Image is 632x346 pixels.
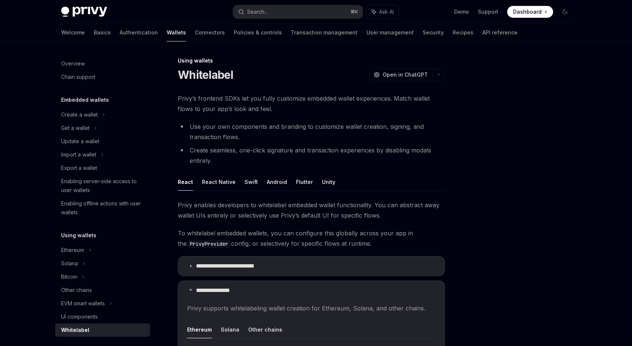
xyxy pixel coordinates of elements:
span: To whitelabel embedded wallets, you can configure this globally across your app in the config, or... [178,228,445,249]
div: Create a wallet [61,110,98,119]
img: dark logo [61,7,107,17]
div: EVM smart wallets [61,299,105,308]
div: UI components [61,312,98,321]
div: Solana [61,259,78,268]
div: Import a wallet [61,150,96,159]
a: Enabling server-side access to user wallets [55,175,150,197]
div: Get a wallet [61,124,90,132]
div: Ethereum [61,246,84,255]
div: Export a wallet [61,164,97,172]
a: UI components [55,310,150,323]
span: Ask AI [379,8,394,16]
a: Enabling offline actions with user wallets [55,197,150,219]
div: Overview [61,59,85,68]
a: Authentication [120,24,158,41]
span: ⌘ K [350,9,358,15]
div: Chain support [61,73,95,81]
button: Open in ChatGPT [369,68,432,81]
a: Transaction management [291,24,357,41]
span: Privy’s frontend SDKs let you fully customize embedded wallet experiences. Match wallet flows to ... [178,93,445,114]
a: Wallets [167,24,186,41]
button: Unity [322,173,335,191]
button: Android [267,173,287,191]
code: PrivyProvider [187,240,231,248]
div: Update a wallet [61,137,99,146]
button: React [178,173,193,191]
a: Security [423,24,444,41]
a: Connectors [195,24,225,41]
a: Dashboard [507,6,553,18]
a: Policies & controls [234,24,282,41]
button: Toggle dark mode [559,6,571,18]
a: User management [366,24,414,41]
li: Use your own components and branding to customize wallet creation, signing, and transaction flows. [178,121,445,142]
div: Whitelabel [61,326,89,335]
a: Recipes [453,24,473,41]
h5: Using wallets [61,231,96,240]
a: Support [478,8,498,16]
div: Search... [247,7,268,16]
div: Bitcoin [61,272,77,281]
div: Using wallets [178,57,445,64]
button: React Native [202,173,236,191]
button: Swift [245,173,258,191]
span: Open in ChatGPT [383,71,428,78]
button: Ask AI [366,5,399,19]
button: Flutter [296,173,313,191]
div: Enabling server-side access to user wallets [61,177,146,195]
li: Create seamless, one-click signature and transaction experiences by disabling modals entirely. [178,145,445,166]
a: Whitelabel [55,323,150,337]
a: Chain support [55,70,150,84]
a: Demo [454,8,469,16]
div: Other chains [61,286,92,295]
a: Other chains [55,283,150,297]
span: Privy supports whitelabeling wallet creation for Ethereum, Solana, and other chains. [187,303,436,313]
h5: Embedded wallets [61,95,109,104]
span: Dashboard [513,8,542,16]
button: Solana [221,321,239,338]
button: Ethereum [187,321,212,338]
button: Search...⌘K [233,5,363,19]
a: Welcome [61,24,85,41]
a: Update a wallet [55,135,150,148]
a: API reference [482,24,518,41]
a: Export a wallet [55,161,150,175]
button: Other chains [248,321,282,338]
div: Enabling offline actions with user wallets [61,199,146,217]
a: Overview [55,57,150,70]
a: Basics [94,24,111,41]
span: Privy enables developers to whitelabel embedded wallet functionality. You can abstract away walle... [178,200,445,221]
h1: Whitelabel [178,68,233,81]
